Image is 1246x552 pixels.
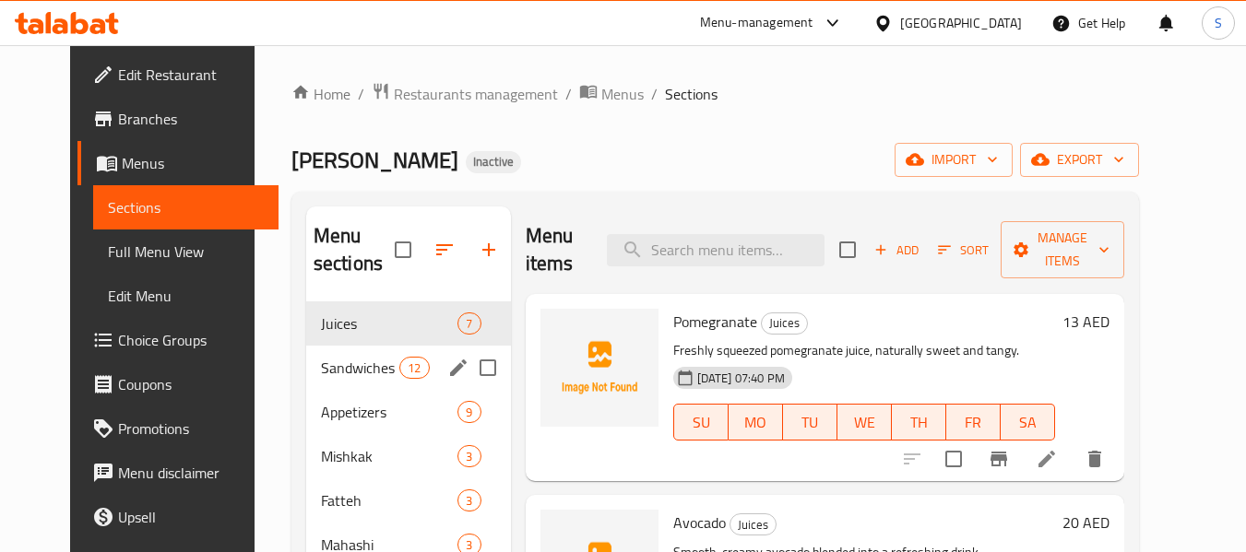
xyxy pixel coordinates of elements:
button: SA [1001,404,1055,440]
span: export [1035,148,1124,171]
span: Avocado [673,509,726,536]
h2: Menu items [526,222,585,277]
span: Juices [730,514,776,535]
div: Juices [761,312,808,335]
img: Pomegranate [540,309,659,427]
span: TH [899,409,939,436]
div: Fatteh3 [306,478,511,523]
a: Full Menu View [93,229,279,274]
span: Mishkak [321,445,458,467]
span: Juices [762,312,807,334]
span: [DATE] 07:40 PM [690,370,792,387]
div: Menu-management [700,12,813,34]
button: TH [892,404,946,440]
span: Inactive [466,154,521,170]
span: Sandwiches [321,357,399,379]
button: delete [1073,437,1117,481]
a: Restaurants management [372,82,558,106]
a: Sections [93,185,279,229]
span: Juices [321,312,458,335]
a: Menus [77,141,279,185]
span: Fatteh [321,489,458,511]
button: Add [867,236,926,264]
a: Choice Groups [77,318,279,362]
li: / [651,83,658,105]
span: Select all sections [384,230,422,269]
div: items [457,312,481,335]
button: WE [837,404,892,440]
span: import [909,148,998,171]
button: Manage items [1001,221,1124,278]
div: Mishkak3 [306,434,511,478]
span: 12 [400,359,428,377]
h2: Menu sections [314,222,395,277]
a: Edit Restaurant [77,53,279,97]
button: Branch-specific-item [977,437,1021,481]
div: Inactive [466,151,521,173]
button: Sort [933,236,993,264]
div: items [457,401,481,423]
span: Sections [665,83,718,105]
button: FR [946,404,1001,440]
p: Freshly squeezed pomegranate juice, naturally sweet and tangy. [673,339,1055,362]
span: Edit Restaurant [118,64,264,86]
li: / [358,83,364,105]
span: Sort sections [422,228,467,272]
span: Choice Groups [118,329,264,351]
span: Menu disclaimer [118,462,264,484]
span: Upsell [118,506,264,528]
span: TU [790,409,830,436]
span: FR [954,409,993,436]
span: Menus [122,152,264,174]
a: Edit Menu [93,274,279,318]
a: Coupons [77,362,279,406]
a: Menus [579,82,644,106]
span: MO [736,409,776,436]
span: 9 [458,404,480,421]
nav: breadcrumb [291,82,1139,106]
span: Edit Menu [108,285,264,307]
span: 3 [458,492,480,510]
div: Appetizers9 [306,390,511,434]
a: Upsell [77,495,279,539]
span: Select to update [934,440,973,478]
button: export [1020,143,1139,177]
h6: 20 AED [1062,510,1110,535]
span: Coupons [118,373,264,395]
span: Menus [601,83,644,105]
span: Add [872,240,921,261]
span: Sort [938,240,989,261]
span: 7 [458,315,480,333]
span: Manage items [1015,227,1110,273]
span: SA [1008,409,1048,436]
button: import [895,143,1013,177]
span: Appetizers [321,401,458,423]
span: SU [682,409,721,436]
input: search [607,234,825,266]
a: Home [291,83,350,105]
span: Full Menu View [108,241,264,263]
a: Menu disclaimer [77,451,279,495]
div: Sandwiches12edit [306,346,511,390]
span: Sort items [926,236,1001,264]
div: [GEOGRAPHIC_DATA] [900,13,1022,33]
span: Sections [108,196,264,218]
a: Branches [77,97,279,141]
div: items [457,445,481,467]
span: Promotions [118,417,264,440]
div: items [457,489,481,511]
span: S [1215,13,1222,33]
button: edit [445,354,472,382]
a: Edit menu item [1036,448,1058,470]
span: [PERSON_NAME] [291,139,458,181]
button: MO [729,404,783,440]
a: Promotions [77,406,279,451]
button: TU [783,404,837,440]
span: Add item [867,236,926,264]
button: SU [673,404,729,440]
span: WE [845,409,884,436]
